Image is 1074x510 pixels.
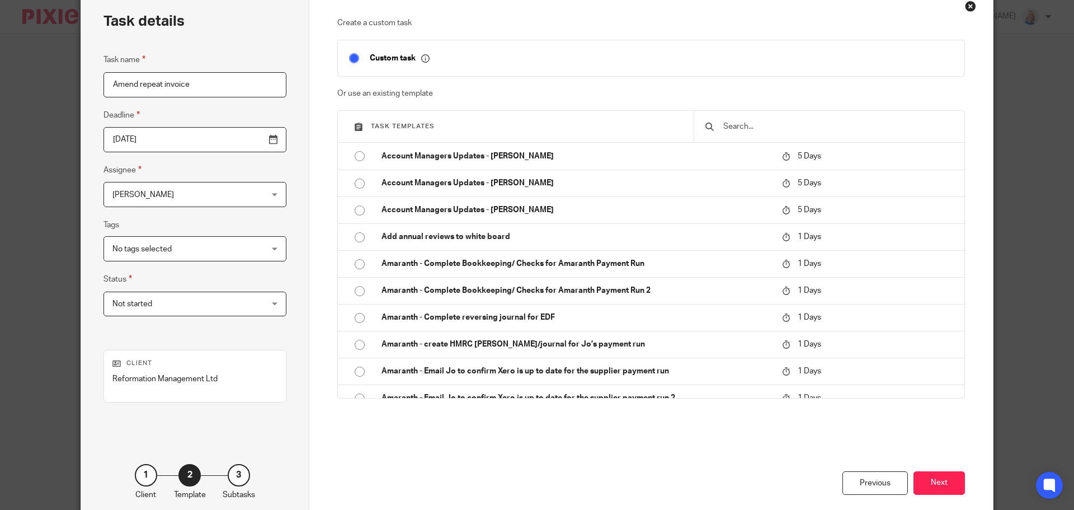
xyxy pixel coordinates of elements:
button: Next [913,471,965,495]
input: Use the arrow keys to pick a date [103,127,286,152]
label: Status [103,273,132,286]
input: Search... [722,120,953,133]
p: Add annual reviews to white board [381,231,771,242]
span: No tags selected [112,245,172,253]
p: Amaranth - Email Jo to confirm Xero is up to date for the supplier payment run 2 [381,392,771,404]
p: Account Managers Updates - [PERSON_NAME] [381,177,771,189]
span: 5 Days [798,179,821,187]
p: Or use an existing template [337,88,965,99]
span: 1 Days [798,233,821,241]
p: Amaranth - create HMRC [PERSON_NAME]/journal for Jo’s payment run [381,339,771,350]
span: Not started [112,300,152,308]
p: Amaranth - Complete Bookkeeping/ Checks for Amaranth Payment Run [381,258,771,269]
input: Task name [103,72,286,97]
label: Task name [103,53,145,66]
span: 1 Days [798,340,821,348]
p: Account Managers Updates - [PERSON_NAME] [381,151,771,162]
span: [PERSON_NAME] [112,191,174,199]
p: Subtasks [223,489,255,500]
p: Account Managers Updates - [PERSON_NAME] [381,204,771,216]
p: Template [174,489,206,500]
label: Deadline [103,109,140,121]
label: Assignee [103,163,142,176]
span: Task templates [371,123,435,129]
div: Close this dialog window [965,1,976,12]
span: 1 Days [798,367,821,375]
div: 2 [178,464,201,486]
p: Reformation Management Ltd [112,373,277,385]
p: Amaranth - Complete Bookkeeping/ Checks for Amaranth Payment Run 2 [381,285,771,296]
p: Client [112,359,277,368]
span: 1 Days [798,394,821,402]
div: 1 [135,464,157,486]
span: 1 Days [798,314,821,321]
label: Tags [103,219,119,231]
div: Previous [842,471,908,495]
p: Custom task [370,53,430,63]
div: 3 [228,464,250,486]
p: Client [135,489,156,500]
span: 1 Days [798,260,821,268]
p: Amaranth - Email Jo to confirm Xero is up to date for the supplier payment run [381,366,771,377]
span: 5 Days [798,152,821,160]
p: Create a custom task [337,17,965,29]
p: Amaranth - Complete reversing journal for EDF [381,312,771,323]
span: 5 Days [798,206,821,214]
h2: Task details [103,12,185,31]
span: 1 Days [798,287,821,294]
